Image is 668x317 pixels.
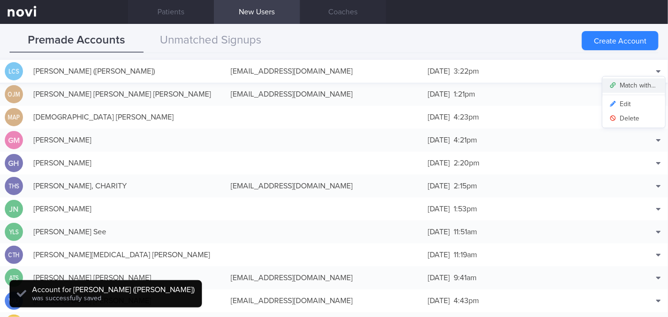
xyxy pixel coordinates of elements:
[29,222,226,241] div: [PERSON_NAME] See
[454,159,479,167] span: 2:20pm
[454,90,475,98] span: 1:21pm
[454,67,479,75] span: 3:22pm
[29,108,226,127] div: [DEMOGRAPHIC_DATA] [PERSON_NAME]
[29,85,226,104] div: [PERSON_NAME] [PERSON_NAME] [PERSON_NAME]
[428,67,450,75] span: [DATE]
[10,29,144,53] button: Premade Accounts
[428,136,450,144] span: [DATE]
[29,131,226,150] div: [PERSON_NAME]
[454,228,477,236] span: 11:51am
[226,291,423,310] div: [EMAIL_ADDRESS][DOMAIN_NAME]
[602,111,665,126] button: Delete
[226,85,423,104] div: [EMAIL_ADDRESS][DOMAIN_NAME]
[454,251,477,259] span: 11:19am
[6,269,22,287] div: ATS
[454,205,477,213] span: 1:53pm
[428,297,450,305] span: [DATE]
[454,297,479,305] span: 4:43pm
[5,154,23,173] div: GH
[29,176,226,196] div: [PERSON_NAME], CHARITY
[6,108,22,127] div: MAP
[428,205,450,213] span: [DATE]
[6,62,22,81] div: LCS
[428,182,450,190] span: [DATE]
[226,268,423,287] div: [EMAIL_ADDRESS][DOMAIN_NAME]
[428,274,450,282] span: [DATE]
[454,274,477,282] span: 9:41am
[6,85,22,104] div: OJM
[226,62,423,81] div: [EMAIL_ADDRESS][DOMAIN_NAME]
[144,29,278,53] button: Unmatched Signups
[428,251,450,259] span: [DATE]
[32,295,101,302] span: was successfully saved
[428,90,450,98] span: [DATE]
[428,113,450,121] span: [DATE]
[428,228,450,236] span: [DATE]
[582,31,658,50] button: Create Account
[29,268,226,287] div: [PERSON_NAME] [PERSON_NAME]
[454,113,479,121] span: 4:23pm
[602,78,665,93] button: Match with...
[6,223,22,241] div: YLS
[6,177,22,196] div: THS
[6,292,22,310] div: VJU
[226,176,423,196] div: [EMAIL_ADDRESS][DOMAIN_NAME]
[602,97,665,111] button: Edit
[454,182,477,190] span: 2:15pm
[29,153,226,173] div: [PERSON_NAME]
[29,199,226,219] div: [PERSON_NAME]
[29,62,226,81] div: [PERSON_NAME] ([PERSON_NAME])
[6,246,22,264] div: CTH
[428,159,450,167] span: [DATE]
[5,200,23,219] div: JN
[454,136,477,144] span: 4:21pm
[32,285,195,295] div: Account for [PERSON_NAME] ([PERSON_NAME])
[29,245,226,264] div: [PERSON_NAME][MEDICAL_DATA] [PERSON_NAME]
[5,131,23,150] div: GM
